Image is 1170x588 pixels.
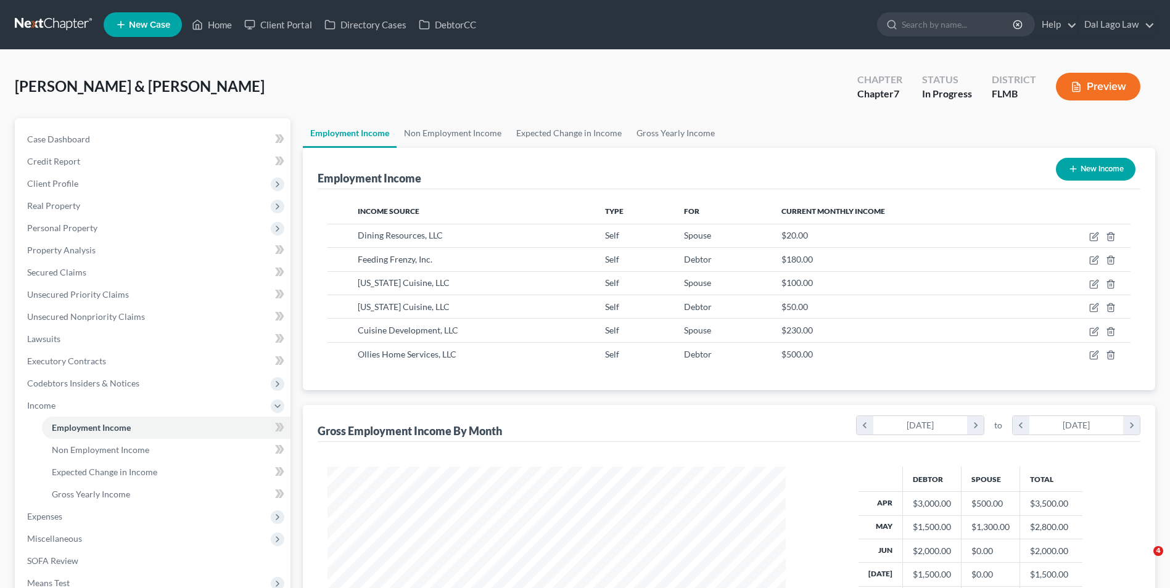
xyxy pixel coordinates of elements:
th: [DATE] [859,563,903,586]
div: $500.00 [971,497,1010,510]
td: $2,000.00 [1020,539,1082,563]
i: chevron_left [857,416,873,435]
a: Unsecured Nonpriority Claims [17,306,290,328]
div: Employment Income [318,171,421,186]
span: $500.00 [781,349,813,359]
span: Self [605,230,619,240]
span: 7 [894,88,899,99]
a: Executory Contracts [17,350,290,372]
td: $3,500.00 [1020,492,1082,515]
th: Jun [859,539,903,563]
i: chevron_left [1013,416,1029,435]
span: SOFA Review [27,555,78,566]
span: $100.00 [781,277,813,288]
a: Non Employment Income [397,118,509,148]
button: New Income [1056,158,1135,181]
div: [DATE] [1029,416,1124,435]
a: Lawsuits [17,328,290,350]
span: [US_STATE] Cuisine, LLC [358,277,450,288]
span: Unsecured Nonpriority Claims [27,311,145,322]
a: Dal Lago Law [1078,14,1155,36]
span: Spouse [684,325,711,335]
td: $1,500.00 [1020,563,1082,586]
span: Spouse [684,230,711,240]
div: $1,500.00 [913,568,951,581]
a: Employment Income [303,118,397,148]
span: Unsecured Priority Claims [27,289,129,300]
span: Secured Claims [27,267,86,277]
th: Debtor [902,467,961,491]
iframe: Intercom live chat [1128,546,1158,576]
span: $180.00 [781,254,813,264]
div: $2,000.00 [913,545,951,557]
a: Case Dashboard [17,128,290,150]
div: FLMB [992,87,1036,101]
span: Non Employment Income [52,444,149,455]
span: Personal Property [27,223,97,233]
a: Help [1036,14,1077,36]
span: to [994,419,1002,431]
div: District [992,73,1036,87]
span: Lawsuits [27,333,60,344]
th: Spouse [961,467,1020,491]
th: Total [1020,467,1082,491]
div: $1,300.00 [971,521,1010,533]
a: Home [186,14,238,36]
a: Expected Change in Income [42,461,290,483]
span: Income Source [358,206,419,216]
span: Codebtors Insiders & Notices [27,378,139,388]
span: Feeding Frenzy, Inc. [358,254,432,264]
span: Income [27,400,56,410]
div: Status [922,73,972,87]
span: Self [605,254,619,264]
span: For [684,206,699,216]
a: DebtorCC [413,14,482,36]
span: Current Monthly Income [781,206,885,216]
span: Debtor [684,254,712,264]
a: Expected Change in Income [509,118,629,148]
div: $1,500.00 [913,521,951,533]
span: Debtor [684,349,712,359]
span: [US_STATE] Cuisine, LLC [358,301,450,312]
span: $230.00 [781,325,813,335]
td: $2,800.00 [1020,515,1082,539]
a: Gross Yearly Income [629,118,722,148]
input: Search by name... [902,13,1015,36]
span: Self [605,301,619,312]
div: [DATE] [873,416,968,435]
a: Employment Income [42,417,290,439]
a: Gross Yearly Income [42,483,290,505]
span: $50.00 [781,301,808,312]
a: Directory Cases [318,14,413,36]
span: New Case [129,20,170,30]
div: $0.00 [971,545,1010,557]
span: Case Dashboard [27,134,90,144]
span: 4 [1153,546,1163,556]
a: Non Employment Income [42,439,290,461]
a: Secured Claims [17,261,290,284]
th: Apr [859,492,903,515]
a: Unsecured Priority Claims [17,284,290,306]
span: Spouse [684,277,711,288]
span: Miscellaneous [27,533,82,544]
span: Self [605,325,619,335]
div: $3,000.00 [913,497,951,510]
span: Property Analysis [27,245,96,255]
i: chevron_right [1123,416,1140,435]
span: Employment Income [52,422,131,433]
i: chevron_right [967,416,984,435]
span: Dining Resources, LLC [358,230,443,240]
span: Credit Report [27,156,80,166]
span: Self [605,277,619,288]
span: Client Profile [27,178,78,189]
a: Client Portal [238,14,318,36]
span: [PERSON_NAME] & [PERSON_NAME] [15,77,265,95]
span: Self [605,349,619,359]
div: Chapter [857,73,902,87]
span: Expenses [27,511,62,521]
div: $0.00 [971,568,1010,581]
span: $20.00 [781,230,808,240]
div: Gross Employment Income By Month [318,423,502,438]
span: Real Property [27,200,80,211]
a: Credit Report [17,150,290,173]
